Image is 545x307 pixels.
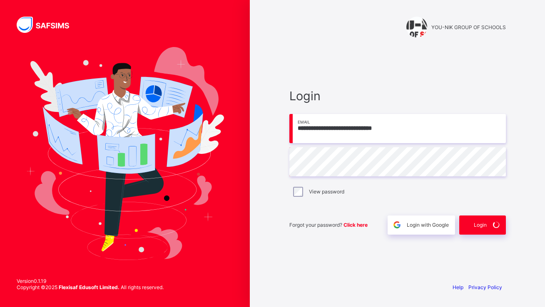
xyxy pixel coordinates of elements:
[392,220,402,230] img: google.396cfc9801f0270233282035f929180a.svg
[468,284,502,290] a: Privacy Policy
[431,24,506,30] span: YOU-NIK GROUP OF SCHOOLS
[59,284,119,290] strong: Flexisaf Edusoft Limited.
[309,188,344,195] label: View password
[17,17,79,33] img: SAFSIMS Logo
[289,222,368,228] span: Forgot your password?
[26,47,224,260] img: Hero Image
[17,278,164,284] span: Version 0.1.19
[407,222,449,228] span: Login with Google
[474,222,487,228] span: Login
[17,284,164,290] span: Copyright © 2025 All rights reserved.
[289,89,506,103] span: Login
[343,222,368,228] a: Click here
[453,284,463,290] a: Help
